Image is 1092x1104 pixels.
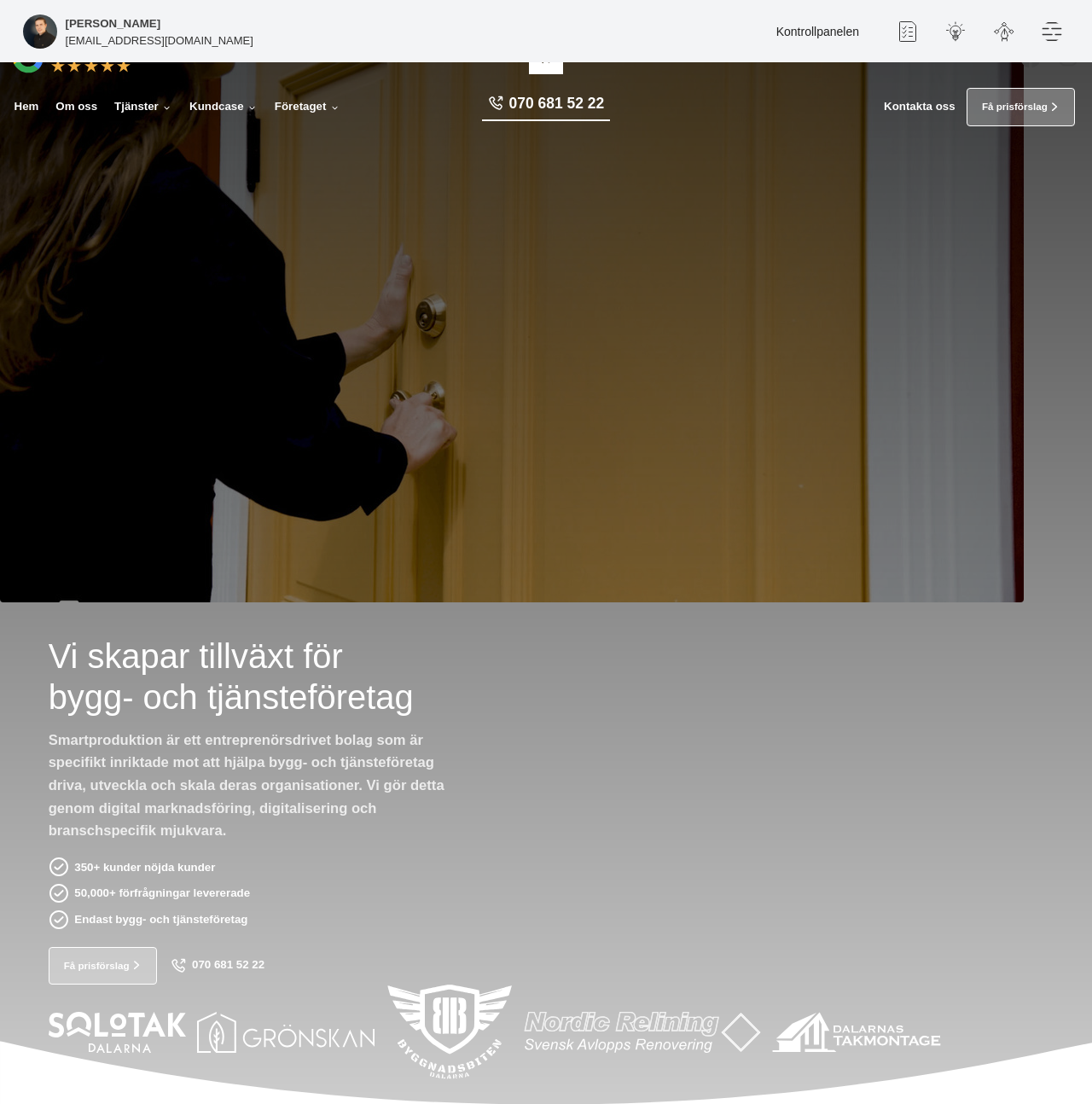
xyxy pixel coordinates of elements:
p: Endast bygg- och tjänsteföretag [74,910,247,928]
span: 070 681 52 22 [509,93,605,113]
a: Kontakta oss [884,100,955,114]
a: Kundcase [187,89,261,125]
span: Få prisförslag [982,99,1048,114]
img: foretagsbild-pa-smartproduktion-ett-foretag-i-dalarnas-lan-2023.jpg [23,15,57,49]
a: Om oss [53,89,100,125]
a: 070 681 52 22 [482,93,609,121]
a: Kontrollpanelen [776,25,859,38]
span: 070 681 52 22 [192,958,264,973]
h1: Vi skapar tillväxt för bygg- och tjänsteföretag [49,619,615,729]
h5: Super Administratör [66,15,161,32]
a: Företaget [272,89,344,125]
p: Smartproduktion är ett entreprenörsdrivet bolag som är specifikt inriktade mot att hjälpa bygg- o... [49,729,457,849]
p: [EMAIL_ADDRESS][DOMAIN_NAME] [66,32,253,49]
a: 070 681 52 22 [171,958,264,973]
p: 50,000+ förfrågningar levererade [74,884,250,902]
span: Få prisförslag [64,958,130,973]
a: Tjänster [112,89,176,125]
a: Hem [11,89,41,125]
a: Få prisförslag [967,88,1075,125]
p: 350+ kunder nöjda kunder [74,858,215,876]
a: Få prisförslag [49,947,157,985]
